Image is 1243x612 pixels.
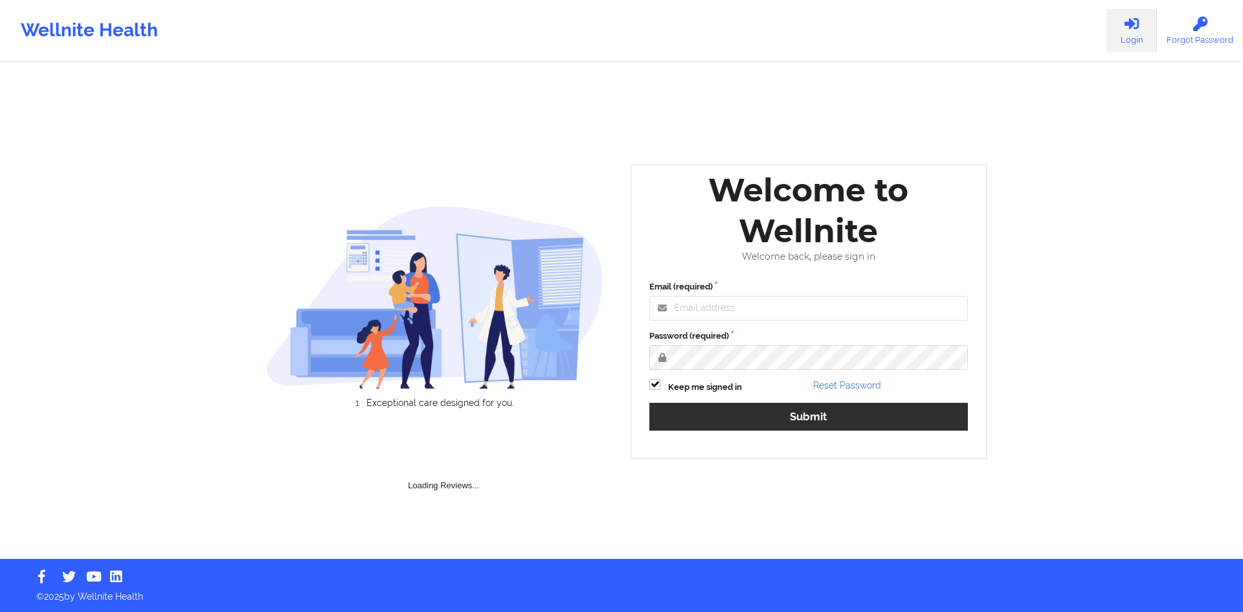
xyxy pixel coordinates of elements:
[668,381,742,394] label: Keep me signed in
[1106,9,1157,52] a: Login
[277,398,603,408] li: Exceptional care designed for you.
[649,280,968,293] label: Email (required)
[640,170,977,251] div: Welcome to Wellnite
[266,430,622,492] div: Loading Reviews...
[266,205,604,389] img: wellnite-auth-hero_200.c722682e.png
[1157,9,1243,52] a: Forgot Password
[640,251,977,262] div: Welcome back, please sign in
[813,380,881,391] a: Reset Password
[649,330,968,343] label: Password (required)
[27,581,1216,603] p: © 2025 by Wellnite Health
[649,296,968,321] input: Email address
[649,403,968,431] button: Submit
